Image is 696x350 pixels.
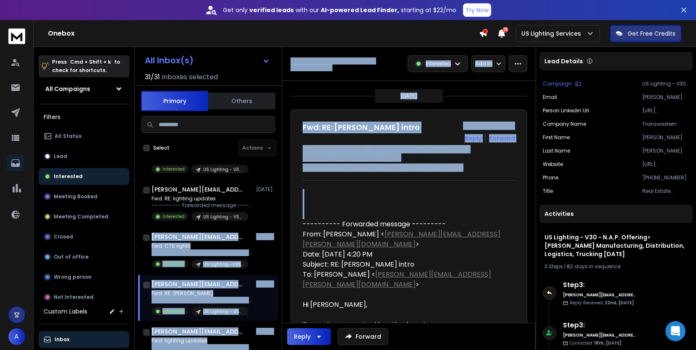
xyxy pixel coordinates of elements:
[543,174,558,181] p: Phone
[544,263,688,270] div: |
[321,6,399,14] strong: AI-powered Lead Finder,
[628,29,675,38] p: Get Free Credits
[152,243,252,249] p: Fwd: CTS lights
[55,336,69,343] p: Inbox
[54,233,73,240] p: Closed
[544,263,563,270] span: 3 Steps
[152,195,252,202] p: Fwd: RE: lighting updates
[544,233,688,258] h1: US Lighting - V30 - N.A.P. Offering> [PERSON_NAME] Manufacturing, Distribution, Logistics, Trucki...
[152,249,252,256] p: ---------- Forwarded message --------- From: [PERSON_NAME]
[138,52,277,69] button: All Inbox(s)
[52,58,120,75] p: Press to check for shortcuts.
[543,148,570,154] p: Last Name
[502,27,508,33] span: 18
[290,58,403,71] p: [PERSON_NAME][EMAIL_ADDRESS][DOMAIN_NAME]
[294,332,311,341] div: Reply
[39,249,129,265] button: Out of office
[54,213,108,220] p: Meeting Completed
[287,328,331,345] button: Reply
[48,29,479,39] h1: Onebox
[610,25,681,42] button: Get Free Credits
[145,72,160,82] span: 31 / 31
[563,320,636,330] h6: Step 3 :
[8,328,25,345] button: A
[604,300,634,306] span: 22nd, [DATE]
[642,80,689,87] p: US Lighting - V30 - N.A.P. Offering> [PERSON_NAME] Manufacturing, Distribution, Logistics, Trucki...
[543,188,553,194] p: Title
[303,259,508,270] div: Subject: RE: [PERSON_NAME] intro
[544,57,583,65] p: Lead Details
[39,331,129,348] button: Inbox
[54,254,89,260] p: Out of office
[463,122,515,130] p: [DATE] : 04:22 pm
[475,60,492,67] p: Add to
[463,3,491,17] button: Try Now
[567,263,620,270] span: 82 days in sequence
[570,340,621,346] p: Contacted
[338,328,388,345] button: Forward
[39,148,129,165] button: Lead
[152,337,252,344] p: Fwd: lighting updates
[489,134,515,143] div: Forward
[303,145,515,162] p: from: [PERSON_NAME] <[PERSON_NAME][EMAIL_ADDRESS][PERSON_NAME][DOMAIN_NAME]>
[45,85,90,93] h1: All Campaigns
[256,186,275,193] p: [DATE]
[303,122,420,133] h1: Fwd: RE: [PERSON_NAME] intro
[303,229,500,249] a: [PERSON_NAME][EMAIL_ADDRESS][PERSON_NAME][DOMAIN_NAME]
[54,294,94,301] p: Not Interested
[303,300,508,310] div: Hi [PERSON_NAME],
[39,80,129,97] button: All Campaigns
[642,188,689,194] p: Real Estate Manager
[543,121,586,127] p: Company Name
[303,270,508,290] div: To: [PERSON_NAME] < >
[303,249,508,259] div: Date: [DATE] 4:20 PM
[162,213,185,220] p: Interested
[539,205,693,223] div: Activities
[521,29,584,38] p: US Lighting Services
[642,134,689,141] p: [PERSON_NAME]
[303,219,508,229] div: ---------- Forwarded message ---------
[8,29,25,44] img: logo
[162,261,185,267] p: Interested
[303,320,508,340] div: Do you have an actual location here in [GEOGRAPHIC_DATA]?
[642,121,689,127] p: Transwestern
[44,307,87,316] h3: Custom Labels
[563,292,636,298] h6: [PERSON_NAME][EMAIL_ADDRESS][PERSON_NAME][DOMAIN_NAME]
[39,208,129,225] button: Meeting Completed
[39,111,129,123] h3: Filters
[39,269,129,285] button: Wrong person
[426,60,451,67] p: Interested
[543,80,581,87] button: Campaign
[223,6,456,14] p: Get only with our starting at $22/mo
[203,214,243,220] p: US Lighting - V39 Messaging > Savings 2025 - Industry: open - [PERSON_NAME]
[208,92,275,110] button: Others
[152,202,252,209] p: ---------- Forwarded message --------- From: [PERSON_NAME]
[162,308,185,314] p: Interested
[55,133,81,140] p: All Status
[249,6,294,14] strong: verified leads
[54,153,67,160] p: Lead
[203,309,243,315] p: US Lighting - V30 - N.A.P. Offering> [PERSON_NAME] Manufacturing, Distribution, Logistics, Trucki...
[665,321,686,341] div: Open Intercom Messenger
[162,72,218,82] h3: Inboxes selected
[543,161,563,168] p: Website
[152,280,244,288] h1: [PERSON_NAME][EMAIL_ADDRESS][DOMAIN_NAME]
[39,128,129,145] button: All Status
[256,281,275,288] p: [DATE]
[54,193,97,200] p: Meeting Booked
[303,229,508,249] div: From: [PERSON_NAME] < >
[642,174,689,181] p: '[PHONE_NUMBER]
[153,145,170,151] label: Select
[543,134,570,141] p: First Name
[152,327,244,336] h1: [PERSON_NAME][EMAIL_ADDRESS][DOMAIN_NAME]
[642,161,689,168] p: [URL][DOMAIN_NAME]
[39,228,129,245] button: Closed
[642,107,689,114] p: [URL][DOMAIN_NAME]
[563,280,636,290] h6: Step 3 :
[69,57,112,67] span: Cmd + Shift + k
[141,91,208,111] button: Primary
[203,166,243,173] p: US Lighting - V39 Messaging > Savings 2025 - Industry: open - [PERSON_NAME]
[543,80,572,87] p: Campaign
